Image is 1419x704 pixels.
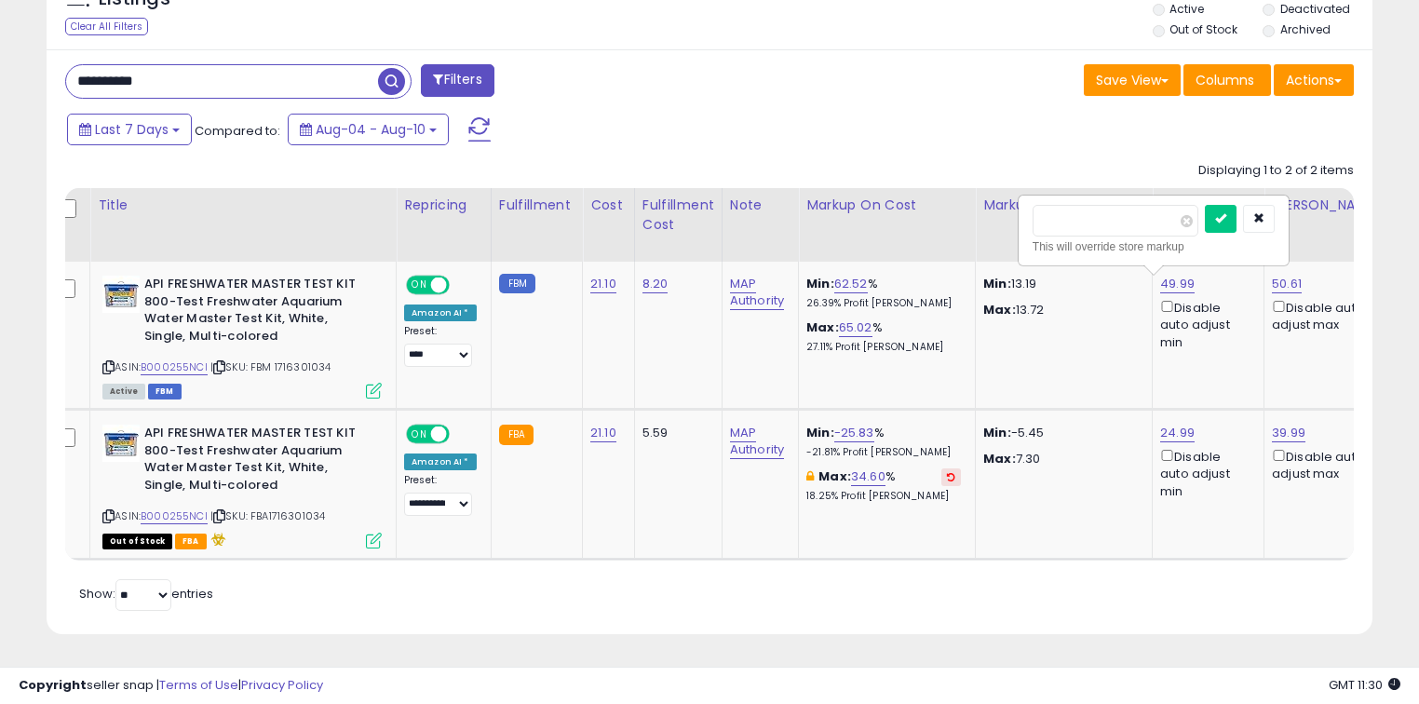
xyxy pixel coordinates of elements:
[447,278,477,293] span: OFF
[408,278,431,293] span: ON
[19,677,323,695] div: seller snap | |
[983,450,1016,467] strong: Max:
[1160,297,1250,351] div: Disable auto adjust min
[175,534,207,549] span: FBA
[404,325,477,367] div: Preset:
[207,533,226,546] i: hazardous material
[499,274,535,293] small: FBM
[1084,64,1181,96] button: Save View
[19,676,87,694] strong: Copyright
[839,318,872,337] a: 65.02
[404,454,477,470] div: Amazon AI *
[590,424,616,442] a: 21.10
[730,275,784,310] a: MAP Authority
[806,276,961,310] div: %
[730,196,791,215] div: Note
[730,424,784,459] a: MAP Authority
[141,508,208,524] a: B000255NCI
[1272,196,1383,215] div: [PERSON_NAME]
[806,468,961,503] div: %
[806,318,839,336] b: Max:
[1272,446,1376,482] div: Disable auto adjust max
[1198,162,1354,180] div: Displaying 1 to 2 of 2 items
[404,305,477,321] div: Amazon AI *
[806,446,961,459] p: -21.81% Profit [PERSON_NAME]
[806,425,961,459] div: %
[851,467,885,486] a: 34.60
[65,18,148,35] div: Clear All Filters
[983,275,1011,292] strong: Min:
[983,424,1011,441] strong: Min:
[1160,446,1250,500] div: Disable auto adjust min
[983,451,1138,467] p: 7.30
[806,490,961,503] p: 18.25% Profit [PERSON_NAME]
[590,196,627,215] div: Cost
[799,188,976,262] th: The percentage added to the cost of goods (COGS) that forms the calculator for Min & Max prices.
[288,114,449,145] button: Aug-04 - Aug-10
[983,196,1144,215] div: Markup Amount
[806,341,961,354] p: 27.11% Profit [PERSON_NAME]
[834,424,874,442] a: -25.83
[102,276,140,313] img: 41RcScuLR0L._SL40_.jpg
[1160,275,1195,293] a: 49.99
[1272,275,1302,293] a: 50.61
[102,425,382,547] div: ASIN:
[806,319,961,354] div: %
[1274,64,1354,96] button: Actions
[210,359,331,374] span: | SKU: FBM 1716301034
[1160,424,1195,442] a: 24.99
[241,676,323,694] a: Privacy Policy
[421,64,493,97] button: Filters
[144,276,371,349] b: API FRESHWATER MASTER TEST KIT 800-Test Freshwater Aquarium Water Master Test Kit, White, Single,...
[983,276,1138,292] p: 13.19
[102,425,140,462] img: 41RcScuLR0L._SL40_.jpg
[159,676,238,694] a: Terms of Use
[1272,297,1376,333] div: Disable auto adjust max
[818,467,851,485] b: Max:
[1169,1,1204,17] label: Active
[1196,71,1254,89] span: Columns
[316,120,426,139] span: Aug-04 - Aug-10
[642,196,714,235] div: Fulfillment Cost
[834,275,868,293] a: 62.52
[499,425,534,445] small: FBA
[983,425,1138,441] p: -5.45
[806,297,961,310] p: 26.39% Profit [PERSON_NAME]
[404,474,477,516] div: Preset:
[499,196,574,215] div: Fulfillment
[642,275,669,293] a: 8.20
[67,114,192,145] button: Last 7 Days
[806,424,834,441] b: Min:
[1033,237,1275,256] div: This will override store markup
[98,196,388,215] div: Title
[447,426,477,442] span: OFF
[79,585,213,602] span: Show: entries
[1183,64,1271,96] button: Columns
[148,384,182,399] span: FBM
[144,425,371,498] b: API FRESHWATER MASTER TEST KIT 800-Test Freshwater Aquarium Water Master Test Kit, White, Single,...
[95,120,169,139] span: Last 7 Days
[1272,424,1305,442] a: 39.99
[1169,21,1237,37] label: Out of Stock
[806,275,834,292] b: Min:
[806,196,967,215] div: Markup on Cost
[983,302,1138,318] p: 13.72
[210,508,325,523] span: | SKU: FBA1716301034
[102,384,145,399] span: All listings currently available for purchase on Amazon
[404,196,483,215] div: Repricing
[642,425,708,441] div: 5.59
[1280,21,1331,37] label: Archived
[408,426,431,442] span: ON
[590,275,616,293] a: 21.10
[1329,676,1400,694] span: 2025-08-18 11:30 GMT
[141,359,208,375] a: B000255NCI
[102,276,382,397] div: ASIN:
[195,122,280,140] span: Compared to:
[1280,1,1350,17] label: Deactivated
[102,534,172,549] span: All listings that are currently out of stock and unavailable for purchase on Amazon
[983,301,1016,318] strong: Max:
